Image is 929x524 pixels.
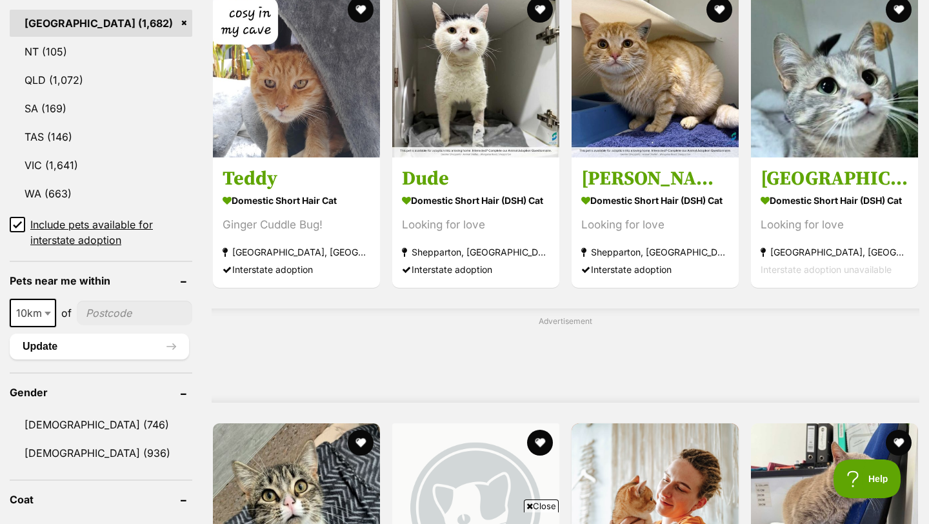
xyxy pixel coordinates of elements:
[10,38,192,65] a: NT (105)
[10,152,192,179] a: VIC (1,641)
[761,191,908,210] strong: Domestic Short Hair (DSH) Cat
[213,157,380,288] a: Teddy Domestic Short Hair Cat Ginger Cuddle Bug! [GEOGRAPHIC_DATA], [GEOGRAPHIC_DATA] Interstate ...
[10,299,56,327] span: 10km
[10,180,192,207] a: WA (663)
[402,243,550,261] strong: Shepparton, [GEOGRAPHIC_DATA]
[77,301,192,325] input: postcode
[581,261,729,278] div: Interstate adoption
[761,166,908,191] h3: [GEOGRAPHIC_DATA]
[572,157,739,288] a: [PERSON_NAME] Domestic Short Hair (DSH) Cat Looking for love Shepparton, [GEOGRAPHIC_DATA] Inters...
[886,430,912,456] button: favourite
[348,430,374,456] button: favourite
[10,439,192,467] a: [DEMOGRAPHIC_DATA] (936)
[10,66,192,94] a: QLD (1,072)
[212,308,919,403] div: Advertisement
[10,95,192,122] a: SA (169)
[10,334,189,359] button: Update
[10,10,192,37] a: [GEOGRAPHIC_DATA] (1,682)
[223,166,370,191] h3: Teddy
[402,191,550,210] strong: Domestic Short Hair (DSH) Cat
[10,494,192,505] header: Coat
[61,305,72,321] span: of
[581,216,729,234] div: Looking for love
[761,264,892,275] span: Interstate adoption unavailable
[761,216,908,234] div: Looking for love
[11,304,55,322] span: 10km
[223,216,370,234] div: Ginger Cuddle Bug!
[223,191,370,210] strong: Domestic Short Hair Cat
[223,243,370,261] strong: [GEOGRAPHIC_DATA], [GEOGRAPHIC_DATA]
[392,157,559,288] a: Dude Domestic Short Hair (DSH) Cat Looking for love Shepparton, [GEOGRAPHIC_DATA] Interstate adop...
[581,243,729,261] strong: Shepparton, [GEOGRAPHIC_DATA]
[834,459,903,498] iframe: Help Scout Beacon - Open
[10,275,192,287] header: Pets near me within
[10,123,192,150] a: TAS (146)
[10,217,192,248] a: Include pets available for interstate adoption
[581,166,729,191] h3: [PERSON_NAME]
[761,243,908,261] strong: [GEOGRAPHIC_DATA], [GEOGRAPHIC_DATA]
[402,166,550,191] h3: Dude
[751,157,918,288] a: [GEOGRAPHIC_DATA] Domestic Short Hair (DSH) Cat Looking for love [GEOGRAPHIC_DATA], [GEOGRAPHIC_D...
[10,387,192,398] header: Gender
[30,217,192,248] span: Include pets available for interstate adoption
[581,191,729,210] strong: Domestic Short Hair (DSH) Cat
[402,216,550,234] div: Looking for love
[524,499,559,512] span: Close
[527,430,553,456] button: favourite
[402,261,550,278] div: Interstate adoption
[10,411,192,438] a: [DEMOGRAPHIC_DATA] (746)
[223,261,370,278] div: Interstate adoption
